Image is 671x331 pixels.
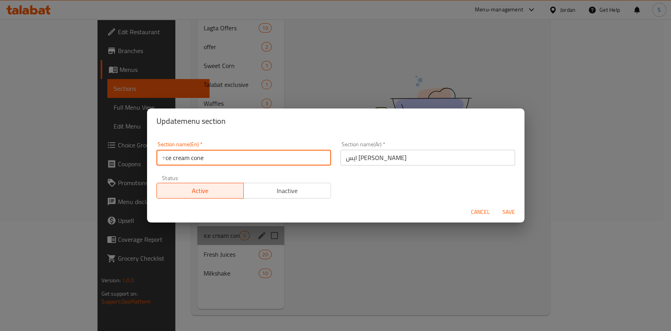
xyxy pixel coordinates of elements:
[160,185,241,197] span: Active
[247,185,328,197] span: Inactive
[468,205,493,219] button: Cancel
[471,207,490,217] span: Cancel
[499,207,518,217] span: Save
[243,183,331,199] button: Inactive
[156,150,331,165] input: Please enter section name(en)
[496,205,521,219] button: Save
[340,150,515,165] input: Please enter section name(ar)
[156,115,515,127] h2: Update menu section
[156,183,244,199] button: Active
